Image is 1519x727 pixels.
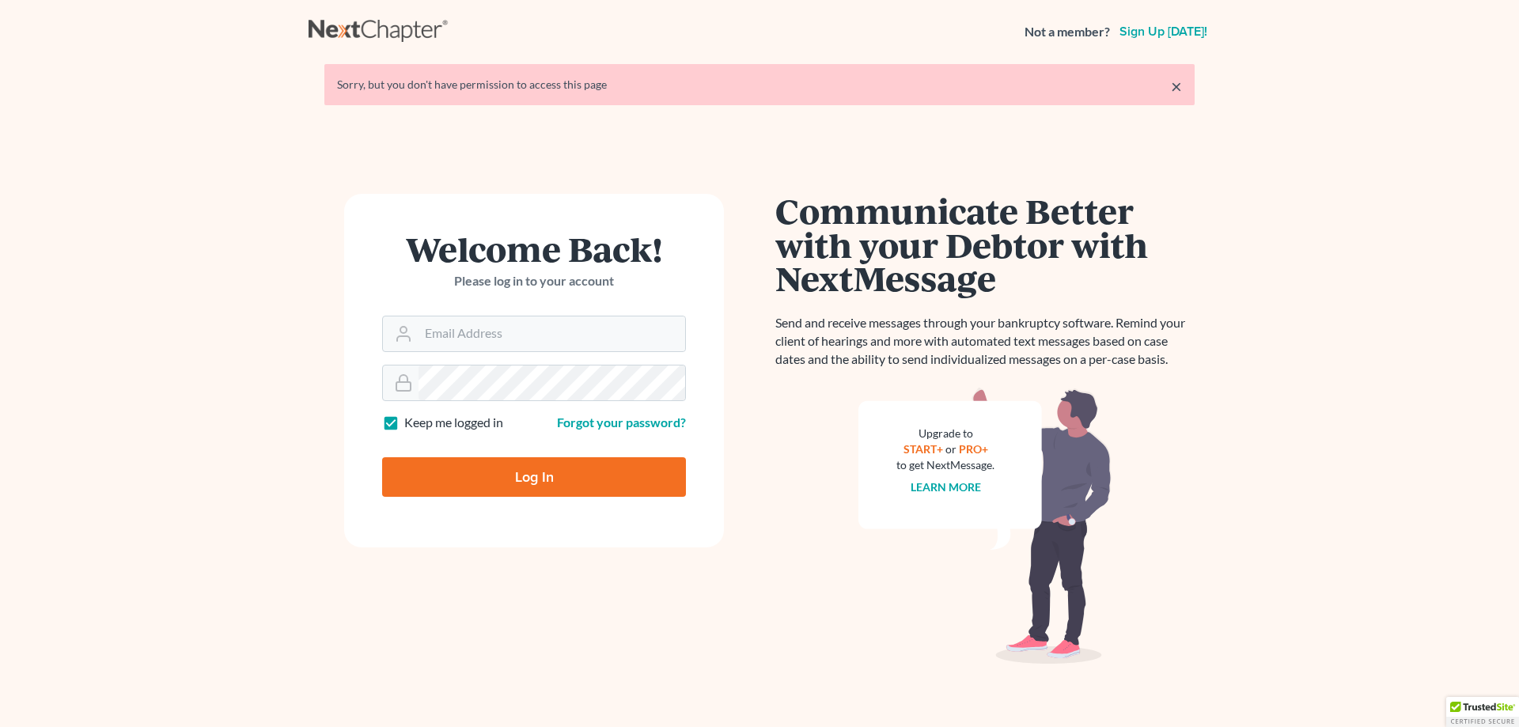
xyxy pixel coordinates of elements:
a: PRO+ [959,442,988,456]
p: Please log in to your account [382,272,686,290]
strong: Not a member? [1025,23,1110,41]
a: Learn more [911,480,981,494]
img: nextmessage_bg-59042aed3d76b12b5cd301f8e5b87938c9018125f34e5fa2b7a6b67550977c72.svg [858,388,1112,665]
a: Sign up [DATE]! [1116,25,1210,38]
a: START+ [903,442,943,456]
div: Upgrade to [896,426,994,441]
p: Send and receive messages through your bankruptcy software. Remind your client of hearings and mo... [775,314,1195,369]
div: TrustedSite Certified [1446,697,1519,727]
a: × [1171,77,1182,96]
a: Forgot your password? [557,415,686,430]
h1: Communicate Better with your Debtor with NextMessage [775,194,1195,295]
input: Email Address [419,316,685,351]
h1: Welcome Back! [382,232,686,266]
label: Keep me logged in [404,414,503,432]
span: or [945,442,956,456]
div: Sorry, but you don't have permission to access this page [337,77,1182,93]
div: to get NextMessage. [896,457,994,473]
input: Log In [382,457,686,497]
